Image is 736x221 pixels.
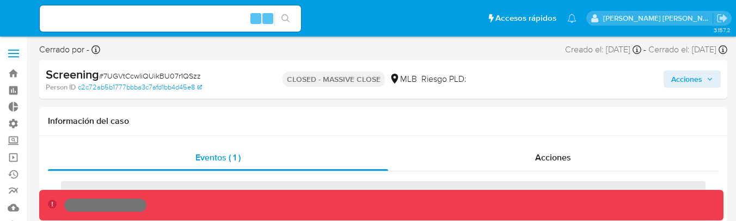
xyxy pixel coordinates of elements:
[565,44,641,56] div: Creado el: [DATE]
[567,14,576,23] a: Notificaciones
[146,200,386,211] p: Todas las acciones impactan usuarios reales, proceda con precaución.
[195,151,241,164] span: Eventos ( 1 )
[664,70,721,88] button: Acciones
[46,65,99,83] b: Screening
[495,13,556,24] span: Accesos rápidos
[535,151,571,164] span: Acciones
[671,70,702,88] span: Acciones
[69,203,142,207] p: Ambiente: PRODUCCIÓN
[48,116,719,127] h1: Información del caso
[648,44,727,56] div: Cerrado el: [DATE]
[99,70,201,81] span: # 7UGVtCcwliQUikBU07r1QSzz
[84,43,89,56] b: -
[603,13,713,23] p: esteban.salas@mercadolibre.com.co
[274,11,297,26] button: search-icon
[467,73,484,85] span: LOW
[266,13,269,23] span: s
[46,82,76,92] b: Person ID
[421,73,484,85] span: Riesgo PLD:
[716,13,728,24] a: Salir
[643,44,646,56] span: -
[252,13,260,23] span: ⌥
[39,44,89,56] span: Cerrado por
[78,82,202,92] a: c2c72ab5b1777bbba3c7afd1bb4d45e8
[389,73,417,85] div: MLB
[40,11,301,26] input: Buscar usuario o caso...
[283,71,385,87] p: CLOSED - MASSIVE CLOSE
